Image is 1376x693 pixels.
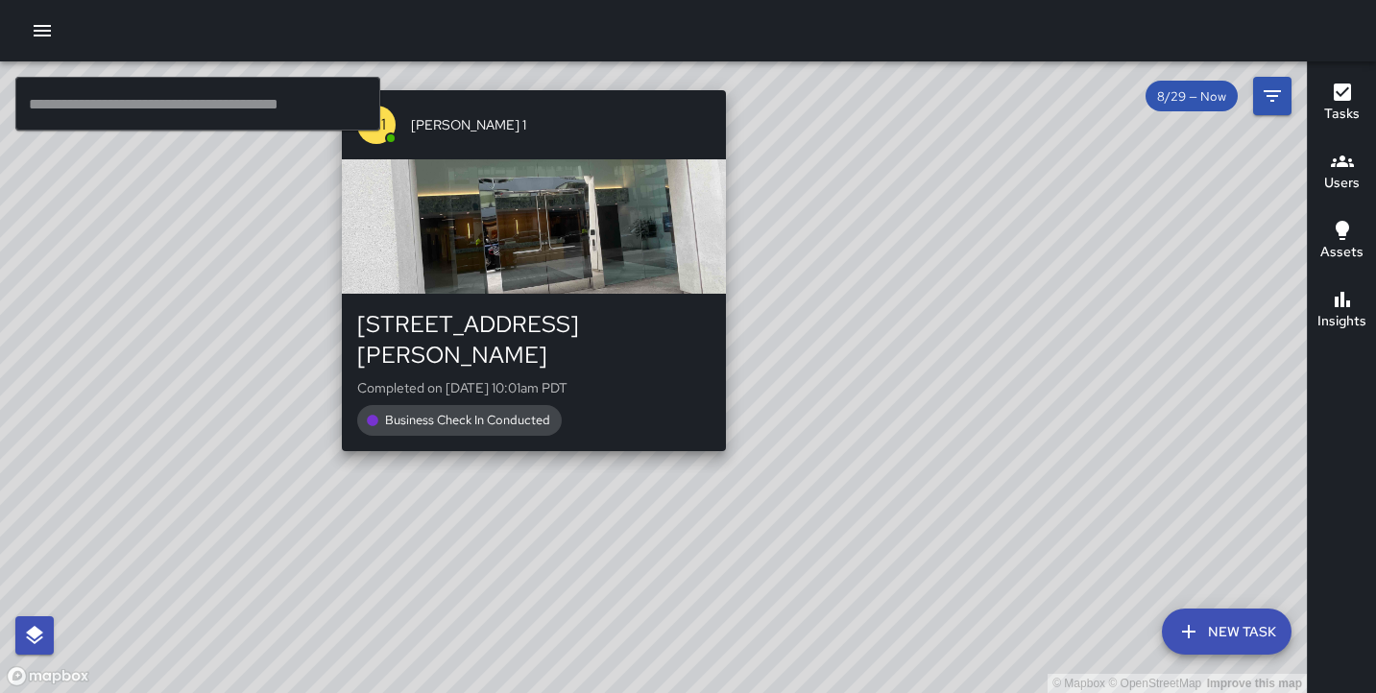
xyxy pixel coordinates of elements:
[374,412,562,428] span: Business Check In Conducted
[342,90,726,451] button: M1[PERSON_NAME] 1[STREET_ADDRESS][PERSON_NAME]Completed on [DATE] 10:01am PDTBusiness Check In Co...
[357,378,711,397] p: Completed on [DATE] 10:01am PDT
[1308,276,1376,346] button: Insights
[1162,609,1292,655] button: New Task
[1324,173,1360,194] h6: Users
[1324,104,1360,125] h6: Tasks
[1308,138,1376,207] button: Users
[411,115,711,134] span: [PERSON_NAME] 1
[1253,77,1292,115] button: Filters
[1320,242,1364,263] h6: Assets
[357,309,711,370] div: [STREET_ADDRESS][PERSON_NAME]
[1146,88,1238,105] span: 8/29 — Now
[1317,311,1366,332] h6: Insights
[1308,69,1376,138] button: Tasks
[1308,207,1376,276] button: Assets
